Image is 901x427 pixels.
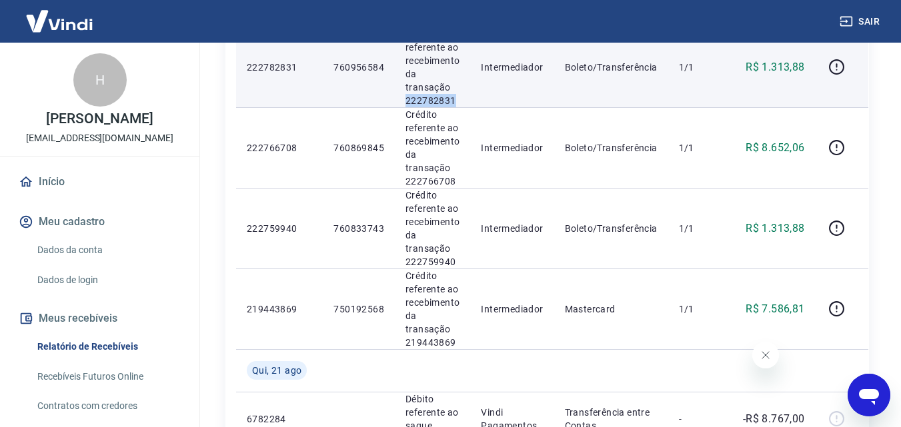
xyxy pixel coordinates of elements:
[32,266,183,294] a: Dados de login
[679,141,718,155] p: 1/1
[679,222,718,235] p: 1/1
[405,189,460,268] p: Crédito referente ao recebimento da transação 222759940
[565,222,658,235] p: Boleto/Transferência
[746,140,804,156] p: R$ 8.652,06
[16,304,183,333] button: Meus recebíveis
[837,9,885,34] button: Sair
[565,141,658,155] p: Boleto/Transferência
[405,27,460,107] p: Crédito referente ao recebimento da transação 222782831
[565,302,658,316] p: Mastercard
[565,61,658,74] p: Boleto/Transferência
[679,302,718,316] p: 1/1
[247,412,312,426] p: 6782284
[16,167,183,197] a: Início
[481,222,543,235] p: Intermediador
[481,61,543,74] p: Intermediador
[333,141,384,155] p: 760869845
[32,236,183,264] a: Dados da conta
[8,9,112,20] span: Olá! Precisa de ajuda?
[247,222,312,235] p: 222759940
[32,363,183,390] a: Recebíveis Futuros Online
[46,112,153,126] p: [PERSON_NAME]
[405,269,460,349] p: Crédito referente ao recebimento da transação 219443869
[752,342,779,368] iframe: Fechar mensagem
[743,411,805,427] p: -R$ 8.767,00
[481,141,543,155] p: Intermediador
[481,302,543,316] p: Intermediador
[26,131,173,145] p: [EMAIL_ADDRESS][DOMAIN_NAME]
[746,301,804,317] p: R$ 7.586,81
[333,302,384,316] p: 750192568
[333,222,384,235] p: 760833743
[679,412,718,426] p: -
[746,220,804,236] p: R$ 1.313,88
[247,141,312,155] p: 222766708
[32,333,183,360] a: Relatório de Recebíveis
[679,61,718,74] p: 1/1
[848,374,890,416] iframe: Botão para abrir a janela de mensagens
[32,392,183,420] a: Contratos com credores
[73,53,127,107] div: H
[746,59,804,75] p: R$ 1.313,88
[333,61,384,74] p: 760956584
[252,364,301,377] span: Qui, 21 ago
[247,302,312,316] p: 219443869
[247,61,312,74] p: 222782831
[405,108,460,188] p: Crédito referente ao recebimento da transação 222766708
[16,1,103,41] img: Vindi
[16,207,183,236] button: Meu cadastro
